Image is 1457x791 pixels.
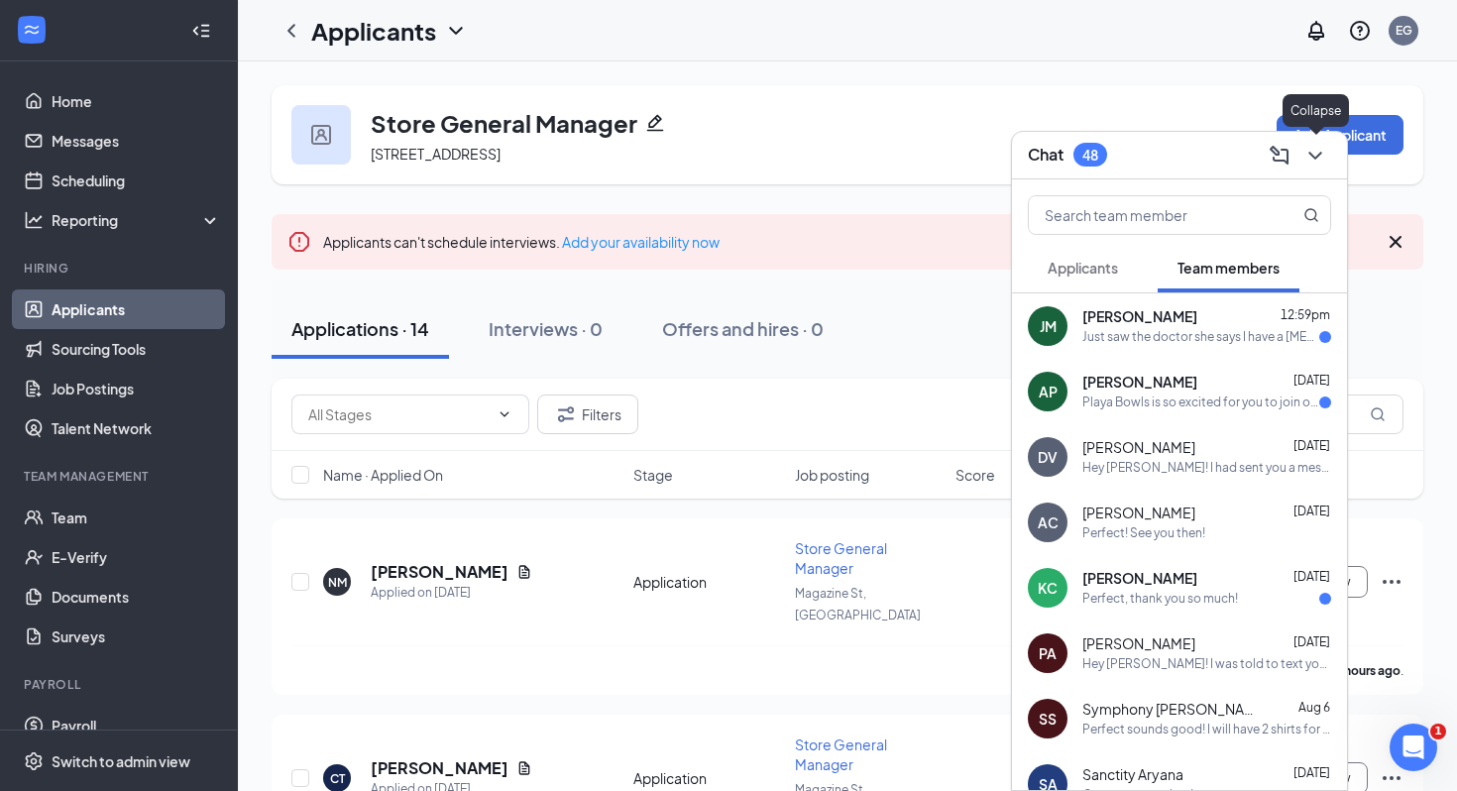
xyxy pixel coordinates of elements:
svg: Pencil [645,113,665,133]
svg: MagnifyingGlass [1370,406,1386,422]
svg: Error [287,230,311,254]
div: AP [1039,382,1058,401]
h1: Applicants [311,14,436,48]
a: E-Verify [52,537,221,577]
div: EG [1396,22,1412,39]
h5: [PERSON_NAME] [371,561,508,583]
svg: ComposeMessage [1268,144,1291,168]
div: Application [633,572,783,592]
svg: Collapse [191,21,211,41]
span: Score [955,465,995,485]
a: Add your availability now [562,233,720,251]
span: [DATE] [1293,505,1330,519]
div: Perfect! See you then! [1082,525,1205,542]
input: All Stages [308,403,489,425]
span: Store General Manager [795,735,887,773]
svg: ChevronLeft [280,19,303,43]
svg: Ellipses [1380,766,1403,790]
span: 1 [1430,724,1446,739]
a: Scheduling [52,161,221,200]
div: Interviews · 0 [489,316,603,341]
h3: Store General Manager [371,106,637,140]
a: Job Postings [52,369,221,408]
button: ComposeMessage [1264,140,1295,171]
a: Documents [52,577,221,617]
button: Filter Filters [537,395,638,434]
svg: ChevronDown [444,19,468,43]
a: Payroll [52,706,221,745]
div: NM [328,574,347,591]
span: [PERSON_NAME] [1082,307,1197,327]
svg: MagnifyingGlass [1303,207,1319,223]
div: Playa Bowls is so excited for you to join our team! Do you know anyone else who might be interest... [1082,395,1319,411]
div: Applications · 14 [291,316,429,341]
a: Home [52,81,221,121]
span: [PERSON_NAME] [1082,634,1195,654]
span: [DATE] [1293,439,1330,454]
div: Hiring [24,260,217,277]
span: Sanctity Aryana [1082,765,1183,785]
div: SS [1039,709,1057,729]
h3: Chat [1028,145,1064,167]
span: [DATE] [1293,766,1330,781]
span: Applicants can't schedule interviews. [323,233,720,251]
div: Payroll [24,676,217,693]
svg: Notifications [1304,19,1328,43]
div: KC [1038,578,1058,598]
div: Hey [PERSON_NAME]! I had sent you a message on groupme, but I was seeing if you were possibly ava... [1082,460,1331,477]
div: Reporting [52,210,222,230]
span: 12:59pm [1281,308,1330,323]
span: Job posting [795,465,869,485]
a: Sourcing Tools [52,329,221,369]
input: Search team member [1029,196,1264,234]
div: Collapse [1283,94,1349,127]
div: 48 [1082,147,1098,164]
span: [DATE] [1293,570,1330,585]
a: Talent Network [52,408,221,448]
div: AC [1038,512,1059,532]
iframe: Intercom live chat [1390,724,1437,771]
div: Switch to admin view [52,751,190,771]
div: JM [1040,316,1057,336]
svg: Cross [1384,230,1407,254]
div: CT [330,770,345,787]
img: user icon [311,125,331,145]
div: Just saw the doctor she says I have a [MEDICAL_DATA] so she gave me a note for [DATE] and [DATE],... [1082,329,1319,346]
div: Perfect, thank you so much! [1082,591,1238,608]
span: Magazine St, [GEOGRAPHIC_DATA] [795,586,921,622]
div: Team Management [24,468,217,485]
span: [DATE] [1293,374,1330,389]
a: Team [52,498,221,537]
svg: Settings [24,751,44,771]
div: Offers and hires · 0 [662,316,824,341]
span: [STREET_ADDRESS] [371,145,501,163]
span: Symphony [PERSON_NAME] [1082,700,1261,720]
span: Stage [633,465,673,485]
div: Perfect sounds good! I will have 2 shirts for you [DATE]. But typically gym shorts, leggings or j... [1082,722,1331,738]
svg: Ellipses [1380,570,1403,594]
div: Hey [PERSON_NAME]! I was told to text you and let you know I was supposed to leave at 2 [DATE], b... [1082,656,1331,673]
b: 21 hours ago [1328,663,1401,678]
svg: Document [516,760,532,776]
button: ChevronDown [1299,140,1331,171]
a: Messages [52,121,221,161]
svg: Document [516,564,532,580]
svg: Filter [554,402,578,426]
span: [PERSON_NAME] [1082,569,1197,589]
a: Applicants [52,289,221,329]
span: [PERSON_NAME] [1082,504,1195,523]
span: Store General Manager [795,539,887,577]
div: Applied on [DATE] [371,583,532,603]
h5: [PERSON_NAME] [371,757,508,779]
div: PA [1039,643,1057,663]
span: [DATE] [1293,635,1330,650]
svg: ChevronDown [1303,144,1327,168]
span: Team members [1177,259,1280,277]
div: DV [1038,447,1058,467]
span: Aug 6 [1298,701,1330,716]
span: Name · Applied On [323,465,443,485]
svg: Analysis [24,210,44,230]
span: Applicants [1048,259,1118,277]
span: [PERSON_NAME] [1082,438,1195,458]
